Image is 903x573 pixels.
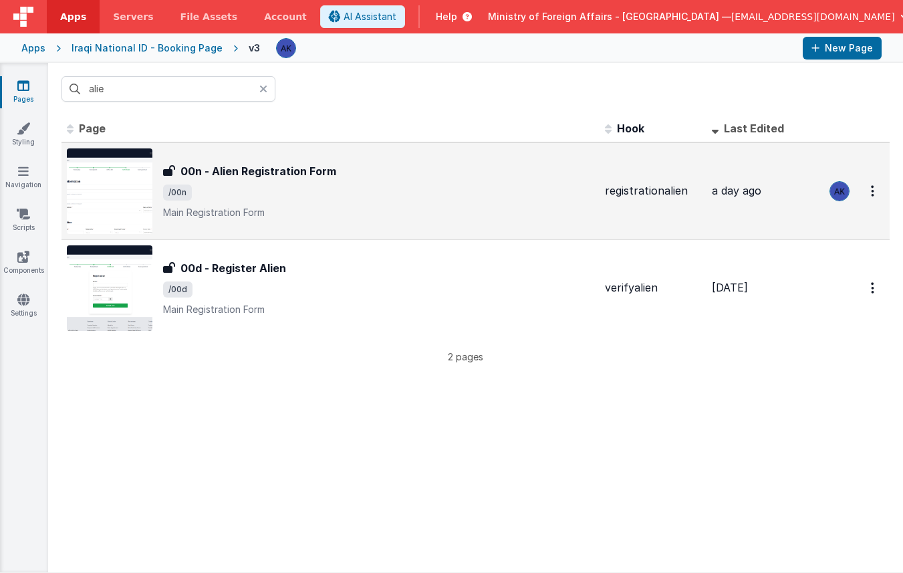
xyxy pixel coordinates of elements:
[712,281,748,294] span: [DATE]
[163,206,594,219] p: Main Registration Form
[61,350,870,364] p: 2 pages
[163,303,594,316] p: Main Registration Form
[72,41,223,55] div: Iraqi National ID - Booking Page
[863,177,884,205] button: Options
[163,281,192,298] span: /00d
[344,10,396,23] span: AI Assistant
[863,274,884,302] button: Options
[180,10,238,23] span: File Assets
[277,39,295,58] img: 1f6063d0be199a6b217d3045d703aa70
[163,185,192,201] span: /00n
[488,10,731,23] span: Ministry of Foreign Affairs - [GEOGRAPHIC_DATA] —
[21,41,45,55] div: Apps
[60,10,86,23] span: Apps
[617,122,644,135] span: Hook
[731,10,895,23] span: [EMAIL_ADDRESS][DOMAIN_NAME]
[830,182,849,201] img: 1f6063d0be199a6b217d3045d703aa70
[61,76,275,102] input: Search pages, id's ...
[605,183,701,199] div: registrationalien
[803,37,882,60] button: New Page
[249,41,265,55] div: v3
[79,122,106,135] span: Page
[436,10,457,23] span: Help
[113,10,153,23] span: Servers
[180,260,286,276] h3: 00d - Register Alien
[712,184,761,197] span: a day ago
[605,280,701,296] div: verifyalien
[320,5,405,28] button: AI Assistant
[724,122,784,135] span: Last Edited
[180,163,336,179] h3: 00n - Alien Registration Form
